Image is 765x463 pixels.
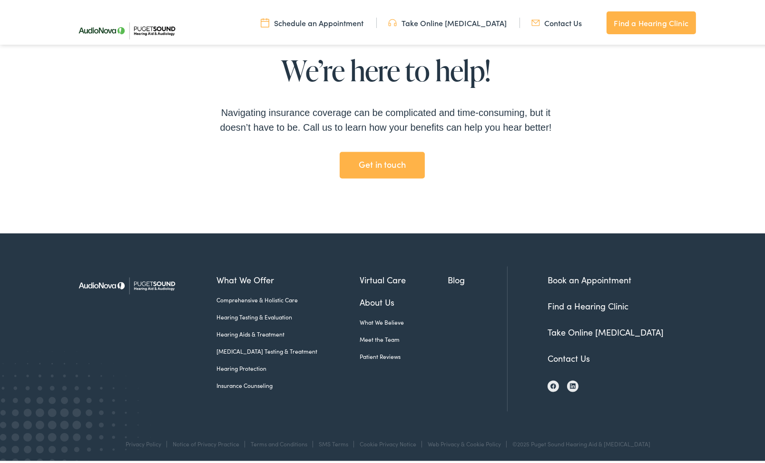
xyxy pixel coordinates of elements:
a: Meet the Team [360,334,448,342]
a: Cookie Privacy Notice [360,438,417,446]
img: Puget Sound Hearing Aid & Audiology [72,265,181,303]
a: Insurance Counseling [216,380,360,388]
a: What We Offer [216,272,360,285]
a: Web Privacy & Cookie Policy [428,438,501,446]
a: SMS Terms [319,438,349,446]
h2: We’re here to help! [215,53,557,96]
a: Hearing Aids & Treatment [216,328,360,337]
a: Contact Us [531,16,582,26]
div: ©2025 Puget Sound Hearing Aid & [MEDICAL_DATA] [508,439,651,446]
img: utility icon [531,16,540,26]
a: Hearing Testing & Evaluation [216,311,360,320]
a: What We Believe [360,317,448,325]
img: utility icon [261,16,269,26]
img: Facebook icon, indicating the presence of the site or brand on the social media platform. [550,382,556,387]
a: Find a Hearing Clinic [548,299,628,310]
a: Get in touch [340,150,424,177]
a: Take Online [MEDICAL_DATA] [388,16,507,26]
a: Notice of Privacy Practice [173,438,240,446]
a: Virtual Care [360,272,448,285]
a: Comprehensive & Holistic Care [216,294,360,303]
img: LinkedIn [570,381,576,388]
a: Contact Us [548,351,590,363]
a: Blog [448,272,507,285]
a: Privacy Policy [126,438,162,446]
a: Hearing Protection [216,363,360,371]
a: Take Online [MEDICAL_DATA] [548,325,664,337]
a: Patient Reviews [360,351,448,359]
a: [MEDICAL_DATA] Testing & Treatment [216,346,360,354]
img: utility icon [388,16,397,26]
a: Find a Hearing Clinic [607,10,696,32]
a: Book an Appointment [548,272,631,284]
a: About Us [360,294,448,307]
a: Schedule an Appointment [261,16,363,26]
div: Navigating insurance coverage can be complicated and time-consuming, but it doesn’t have to be. C... [215,103,557,134]
a: Terms and Conditions [251,438,308,446]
